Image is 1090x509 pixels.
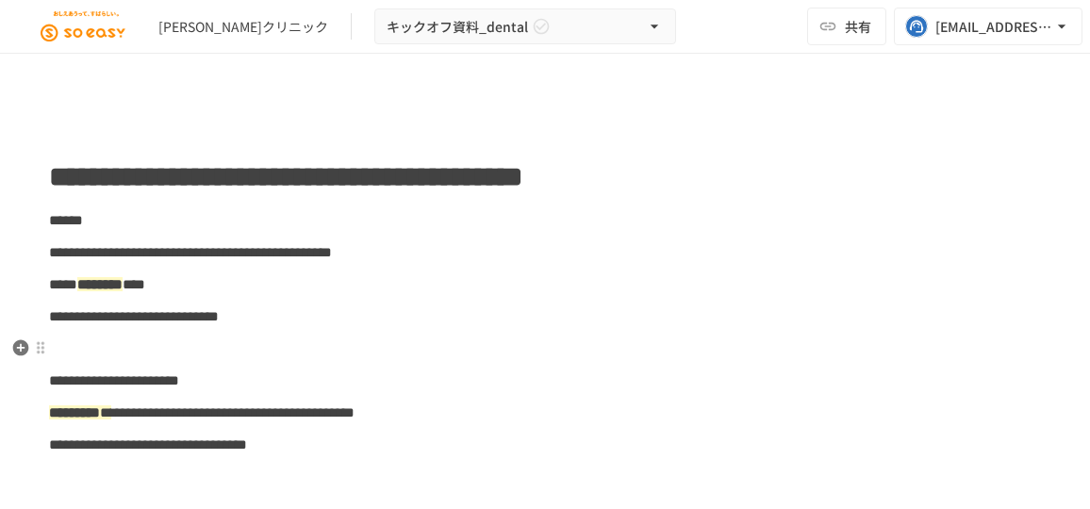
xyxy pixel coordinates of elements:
[807,8,886,45] button: 共有
[845,16,871,37] span: 共有
[935,15,1052,39] div: [EMAIL_ADDRESS][DOMAIN_NAME]
[23,11,143,41] img: JEGjsIKIkXC9kHzRN7titGGb0UF19Vi83cQ0mCQ5DuX
[374,8,676,45] button: キックオフ資料_dental
[894,8,1082,45] button: [EMAIL_ADDRESS][DOMAIN_NAME]
[387,15,528,39] span: キックオフ資料_dental
[158,17,328,37] div: [PERSON_NAME]クリニック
